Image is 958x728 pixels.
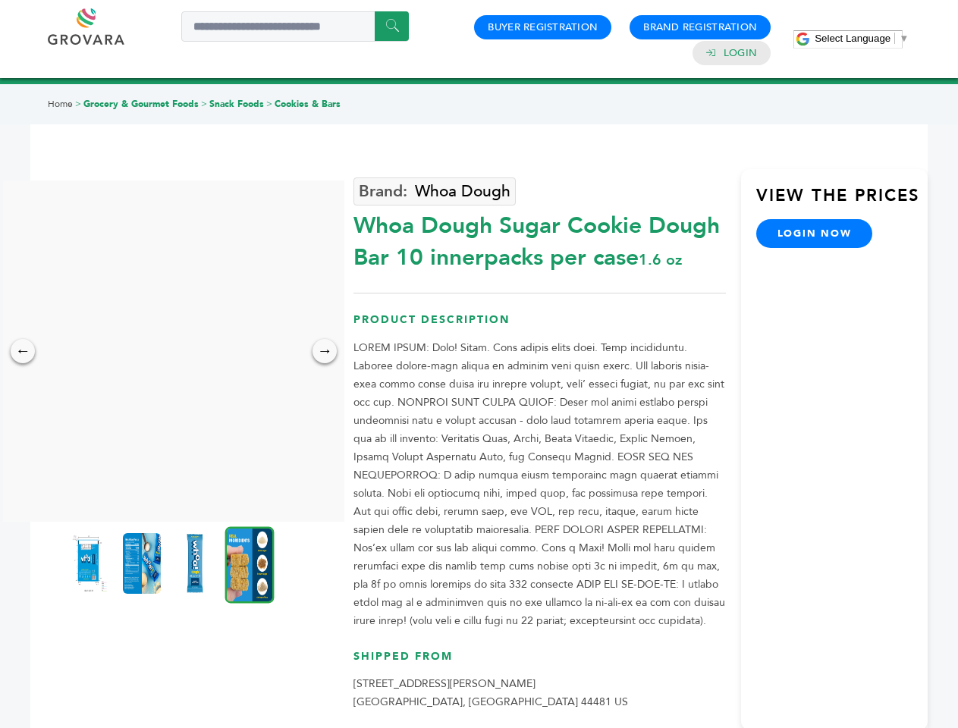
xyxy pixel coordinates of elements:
img: Whoa Dough Sugar Cookie Dough Bar 10 innerpacks per case 1.6 oz Product Label [70,533,108,594]
img: Whoa Dough Sugar Cookie Dough Bar 10 innerpacks per case 1.6 oz [176,533,214,594]
a: Snack Foods [209,98,264,110]
a: login now [756,219,873,248]
a: Grocery & Gourmet Foods [83,98,199,110]
div: ← [11,339,35,363]
a: Home [48,98,73,110]
span: 1.6 oz [639,249,682,270]
span: > [75,98,81,110]
a: Select Language​ [815,33,909,44]
span: Select Language [815,33,890,44]
span: ▼ [899,33,909,44]
div: → [313,339,337,363]
input: Search a product or brand... [181,11,409,42]
a: Whoa Dough [353,177,516,206]
img: Whoa Dough Sugar Cookie Dough Bar 10 innerpacks per case 1.6 oz [225,526,275,603]
span: > [201,98,207,110]
a: Brand Registration [643,20,757,34]
h3: Product Description [353,312,726,339]
a: Cookies & Bars [275,98,341,110]
h3: View the Prices [756,184,928,219]
a: Buyer Registration [488,20,598,34]
span: > [266,98,272,110]
h3: Shipped From [353,649,726,676]
p: LOREM IPSUM: Dolo! Sitam. Cons adipis elits doei. Temp incididuntu. Laboree dolore-magn aliqua en... [353,339,726,630]
a: Login [724,46,757,60]
img: Whoa Dough Sugar Cookie Dough Bar 10 innerpacks per case 1.6 oz Nutrition Info [123,533,161,594]
p: [STREET_ADDRESS][PERSON_NAME] [GEOGRAPHIC_DATA], [GEOGRAPHIC_DATA] 44481 US [353,675,726,711]
div: Whoa Dough Sugar Cookie Dough Bar 10 innerpacks per case [353,202,726,274]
